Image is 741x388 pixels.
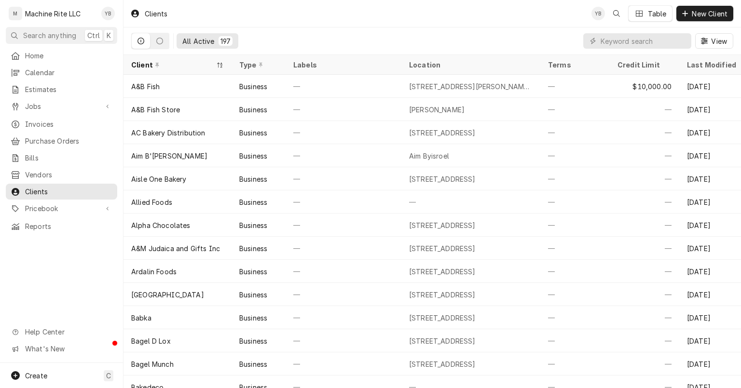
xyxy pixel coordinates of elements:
span: New Client [690,9,729,19]
div: — [286,283,401,306]
div: — [610,260,679,283]
span: Create [25,372,47,380]
div: — [286,98,401,121]
div: Table [648,9,667,19]
span: Calendar [25,67,112,78]
div: Business [239,290,267,300]
a: Home [6,48,117,64]
span: Reports [25,221,112,231]
div: Business [239,267,267,277]
span: Home [25,51,112,61]
div: — [540,329,610,352]
div: — [540,352,610,375]
span: What's New [25,344,111,354]
div: — [286,144,401,167]
div: [STREET_ADDRESS] [409,220,476,230]
span: Pricebook [25,203,98,214]
div: Bagel D Lox [131,336,171,346]
div: — [286,167,401,190]
a: Go to Pricebook [6,201,117,216]
span: Jobs [25,101,98,111]
div: — [540,260,610,283]
div: — [610,144,679,167]
a: Calendar [6,65,117,80]
div: Yumy Breuer's Avatar [101,7,115,20]
button: View [695,33,733,49]
div: — [286,121,401,144]
div: Credit Limit [617,60,670,70]
a: Reports [6,218,117,234]
div: Babka [131,313,151,323]
div: — [540,237,610,260]
div: — [286,306,401,329]
div: — [540,144,610,167]
span: Bills [25,153,112,163]
button: Open search [609,6,624,21]
div: — [610,329,679,352]
div: A&B Fish Store [131,105,180,115]
div: Business [239,105,267,115]
div: — [610,121,679,144]
div: — [610,237,679,260]
div: — [286,214,401,237]
div: [STREET_ADDRESS] [409,290,476,300]
div: [PERSON_NAME] [409,105,465,115]
div: — [286,190,401,214]
a: Clients [6,184,117,200]
span: Vendors [25,170,112,180]
a: Vendors [6,167,117,183]
div: — [540,121,610,144]
div: Location [409,60,533,70]
div: Business [239,151,267,161]
div: [STREET_ADDRESS][PERSON_NAME][PERSON_NAME] [409,81,533,92]
div: Aisle One Bakery [131,174,187,184]
span: Clients [25,187,112,197]
a: Purchase Orders [6,133,117,149]
div: — [540,167,610,190]
div: Machine Rite LLC's Avatar [9,7,22,20]
div: [STREET_ADDRESS] [409,267,476,277]
div: [STREET_ADDRESS] [409,336,476,346]
div: Type [239,60,276,70]
input: Keyword search [601,33,686,49]
div: Business [239,313,267,323]
div: Aim Byisroel [409,151,449,161]
span: Estimates [25,84,112,94]
div: Alpha Chocolates [131,220,191,230]
span: Help Center [25,327,111,337]
div: — [610,214,679,237]
div: [STREET_ADDRESS] [409,243,476,254]
div: All Active [182,36,215,46]
div: Business [239,81,267,92]
div: — [286,75,401,98]
div: Labels [293,60,394,70]
div: — [610,306,679,329]
div: YB [591,7,605,20]
span: Ctrl [87,30,100,40]
span: K [107,30,111,40]
span: Purchase Orders [25,136,112,146]
div: [STREET_ADDRESS] [409,359,476,369]
span: C [106,371,111,381]
a: Go to Help Center [6,324,117,340]
div: YB [101,7,115,20]
div: [STREET_ADDRESS] [409,128,476,138]
div: A&M Judaica and Gifts Inc [131,243,220,254]
div: Business [239,174,267,184]
div: Business [239,359,267,369]
button: Search anythingCtrlK [6,27,117,44]
div: Machine Rite LLC [25,9,81,19]
a: Go to Jobs [6,98,117,114]
div: — [286,260,401,283]
div: Last Modified [687,60,739,70]
a: Go to What's New [6,341,117,357]
div: — [540,98,610,121]
span: Invoices [25,119,112,129]
div: Ardalin Foods [131,267,177,277]
div: Bagel Munch [131,359,174,369]
div: — [540,190,610,214]
button: New Client [676,6,733,21]
div: — [286,237,401,260]
a: Invoices [6,116,117,132]
div: Client [131,60,214,70]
